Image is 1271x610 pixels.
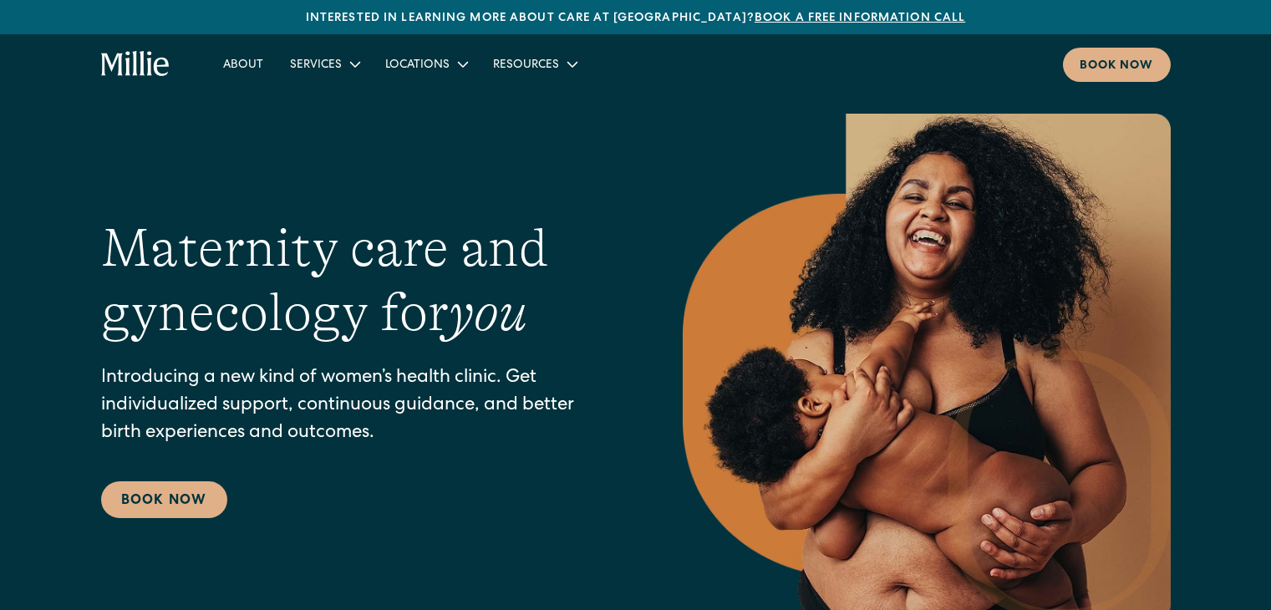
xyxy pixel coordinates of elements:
[101,216,616,345] h1: Maternity care and gynecology for
[480,50,589,78] div: Resources
[277,50,372,78] div: Services
[290,57,342,74] div: Services
[210,50,277,78] a: About
[101,51,170,78] a: home
[755,13,965,24] a: Book a free information call
[385,57,450,74] div: Locations
[493,57,559,74] div: Resources
[1063,48,1171,82] a: Book now
[101,365,616,448] p: Introducing a new kind of women’s health clinic. Get individualized support, continuous guidance,...
[372,50,480,78] div: Locations
[1080,58,1154,75] div: Book now
[449,282,527,343] em: you
[101,481,227,518] a: Book Now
